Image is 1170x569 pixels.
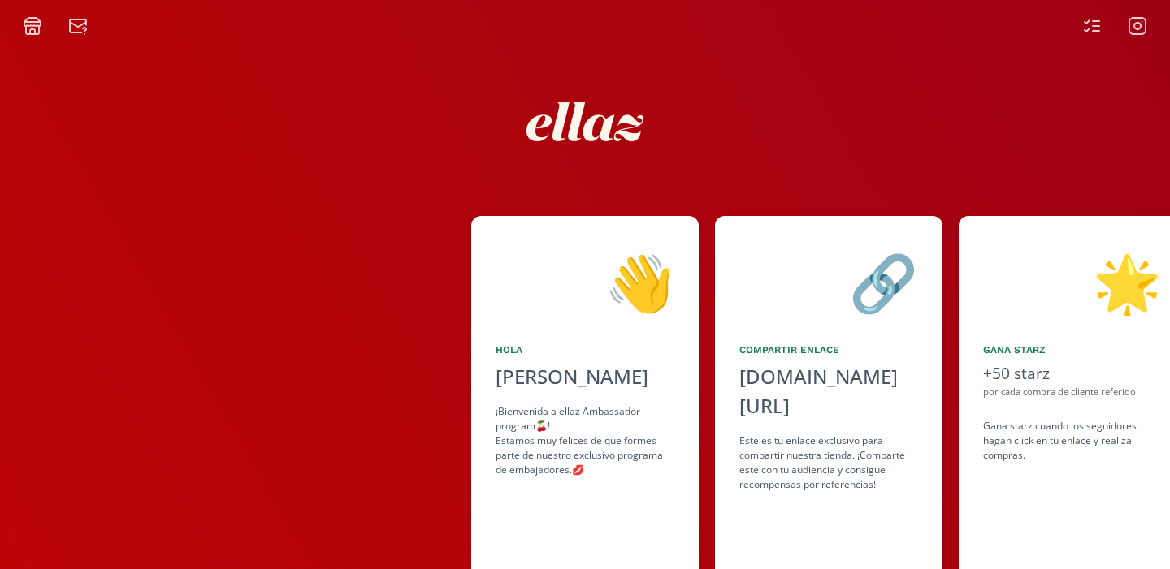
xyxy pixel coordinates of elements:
div: 👋 [496,240,674,323]
div: [DOMAIN_NAME][URL] [739,362,918,420]
div: 🔗 [739,240,918,323]
div: Este es tu enlace exclusivo para compartir nuestra tienda. ¡Comparte este con tu audiencia y cons... [739,433,918,492]
div: Gana starz cuando los seguidores hagan click en tu enlace y realiza compras . [983,419,1162,463]
div: Compartir Enlace [739,343,918,357]
div: 🌟 [983,240,1162,323]
div: ¡Bienvenida a ellaz Ambassador program🍒! Estamos muy felices de que formes parte de nuestro exclu... [496,404,674,477]
img: nKmKAABZpYV7 [512,49,658,195]
div: Gana starz [983,343,1162,357]
div: [PERSON_NAME] [496,362,674,391]
div: Hola [496,343,674,357]
div: por cada compra de cliente referido [983,386,1162,399]
div: +50 starz [983,362,1162,386]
